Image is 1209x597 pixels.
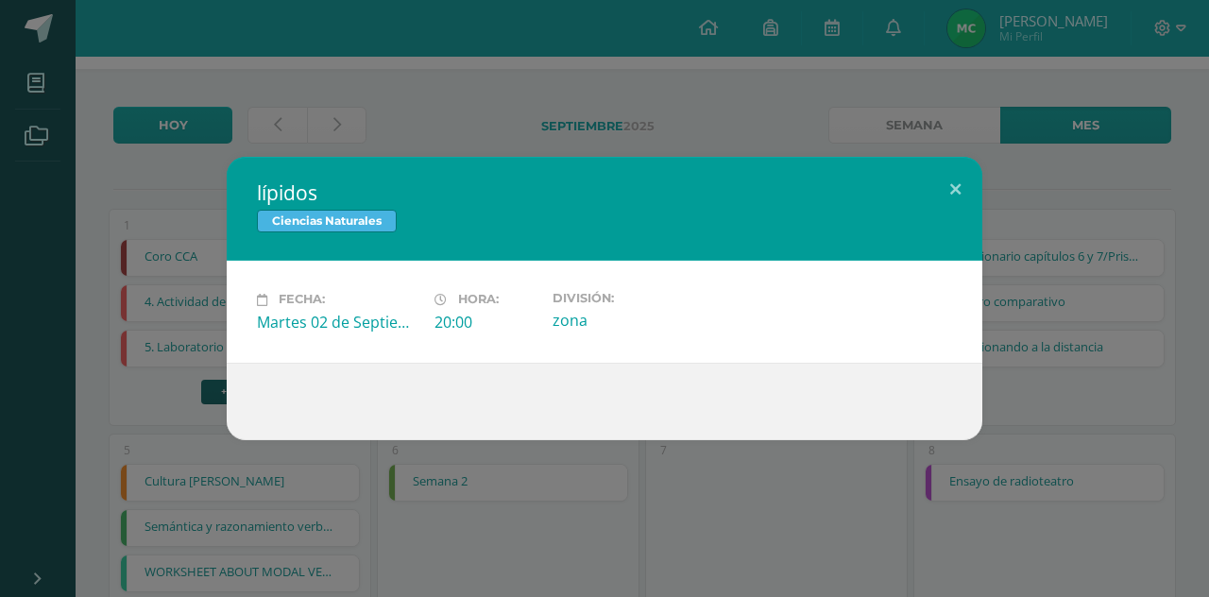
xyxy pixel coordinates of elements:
[257,210,397,232] span: Ciencias Naturales
[257,179,952,206] h2: lípidos
[257,312,419,333] div: Martes 02 de Septiembre
[279,293,325,307] span: Fecha:
[434,312,537,333] div: 20:00
[928,157,982,221] button: Close (Esc)
[553,291,715,305] label: División:
[458,293,499,307] span: Hora:
[553,310,715,331] div: zona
